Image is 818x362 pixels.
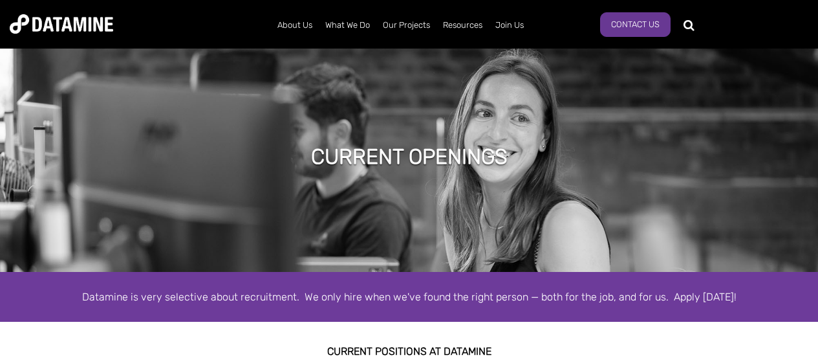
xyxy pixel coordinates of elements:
[319,8,376,42] a: What We Do
[327,345,491,357] strong: Current Positions at datamine
[311,142,508,171] h1: Current Openings
[271,8,319,42] a: About Us
[41,288,778,306] div: Datamine is very selective about recruitment. We only hire when we've found the right person — bo...
[600,12,671,37] a: Contact Us
[436,8,489,42] a: Resources
[10,14,113,34] img: Datamine
[489,8,530,42] a: Join Us
[376,8,436,42] a: Our Projects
